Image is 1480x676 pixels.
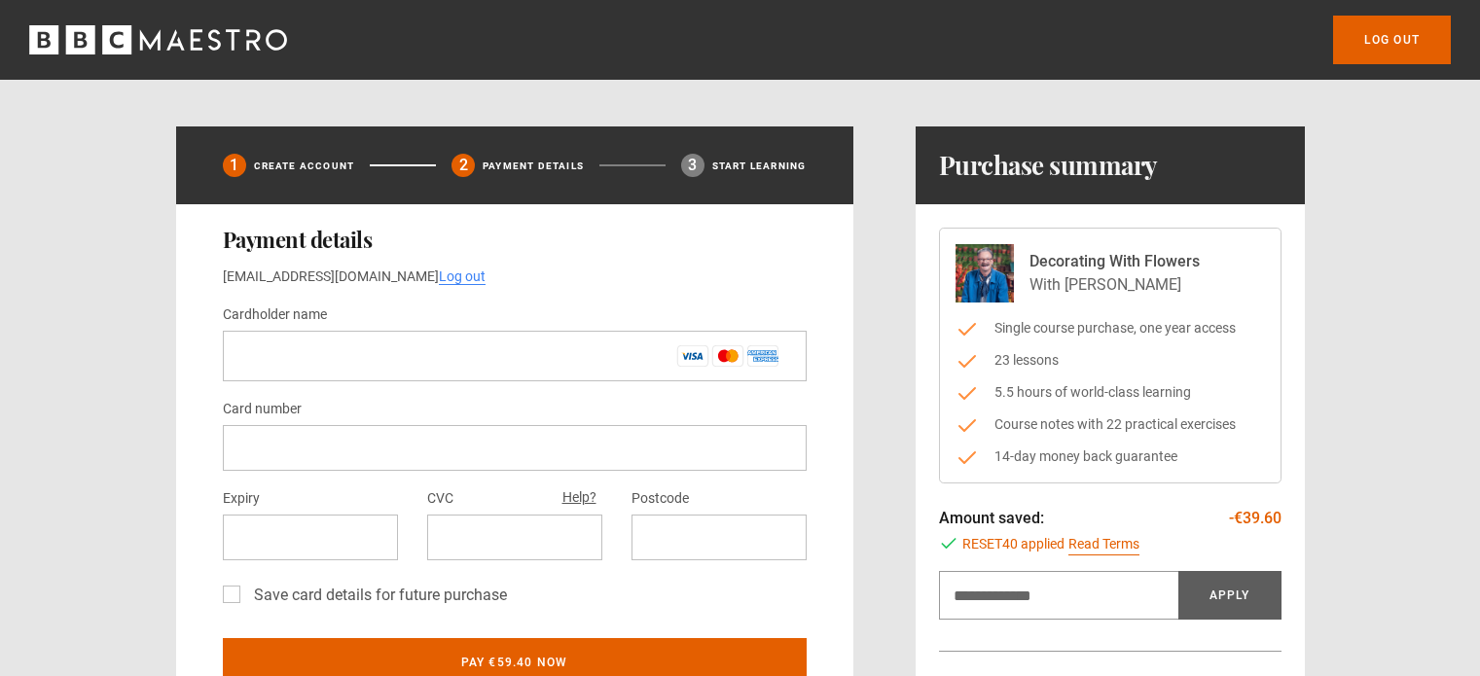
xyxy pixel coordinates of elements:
[483,159,584,173] p: Payment details
[956,350,1265,371] li: 23 lessons
[443,528,587,547] iframe: Secure CVC input frame
[1333,16,1451,64] a: Log out
[223,398,302,421] label: Card number
[557,485,602,511] button: Help?
[238,528,382,547] iframe: Secure expiration date input frame
[712,159,807,173] p: Start learning
[1029,250,1200,273] p: Decorating With Flowers
[254,159,355,173] p: Create Account
[647,528,791,547] iframe: Secure postal code input frame
[956,446,1265,467] li: 14-day money back guarantee
[1229,507,1281,530] p: -€39.60
[223,228,807,251] h2: Payment details
[439,268,486,285] a: Log out
[681,154,704,177] div: 3
[246,584,507,607] label: Save card details for future purchase
[451,154,475,177] div: 2
[962,534,1065,555] span: RESET40 applied
[1178,571,1281,620] button: Apply
[1068,534,1139,555] a: Read Terms
[632,487,689,511] label: Postcode
[939,507,1044,530] p: Amount saved:
[223,487,260,511] label: Expiry
[238,439,791,457] iframe: Secure card number input frame
[1029,273,1200,297] p: With [PERSON_NAME]
[223,154,246,177] div: 1
[427,487,453,511] label: CVC
[29,25,287,54] svg: BBC Maestro
[939,150,1158,181] h1: Purchase summary
[956,318,1265,338] li: Single course purchase, one year access
[223,303,327,327] label: Cardholder name
[223,267,807,287] p: [EMAIL_ADDRESS][DOMAIN_NAME]
[956,414,1265,435] li: Course notes with 22 practical exercises
[956,382,1265,403] li: 5.5 hours of world-class learning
